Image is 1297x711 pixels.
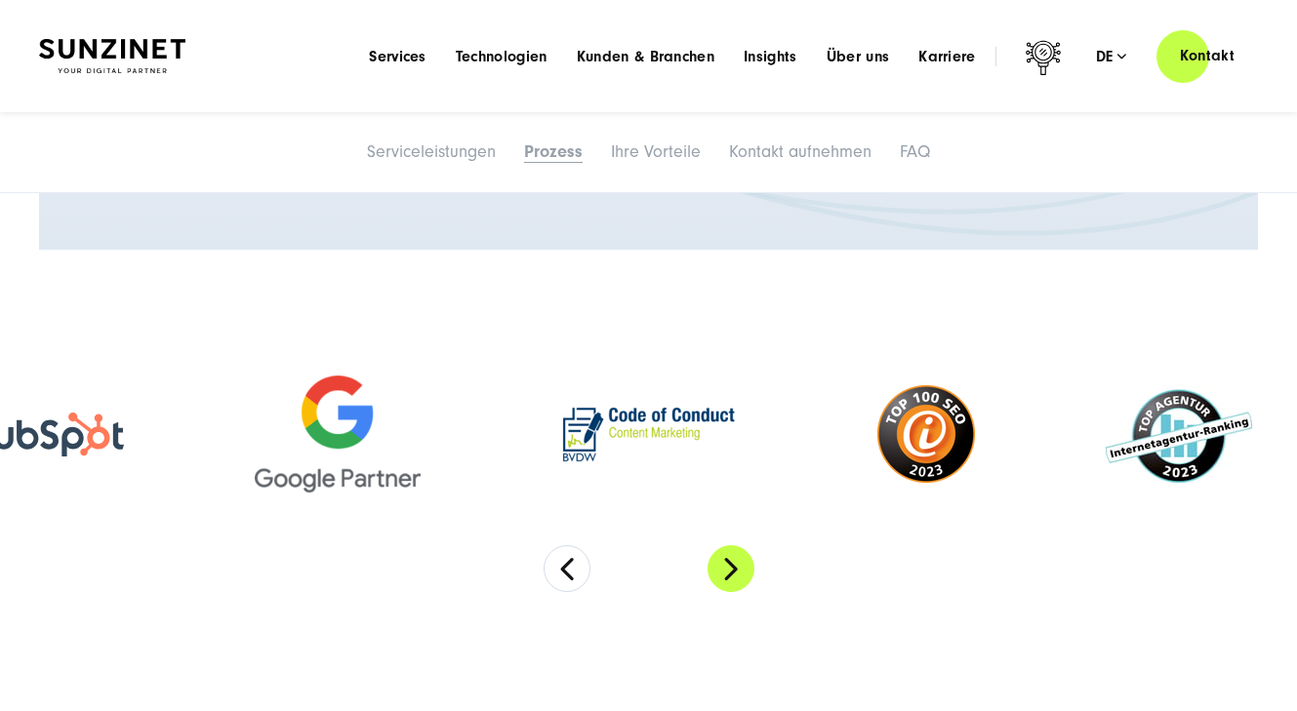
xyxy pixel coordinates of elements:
a: Serviceleistungen [367,141,496,162]
div: de [1096,47,1127,66]
img: SUNZINET Top Internetagentur Badge - Full service Digitalagentur SUNZINET [1106,385,1252,483]
a: Kunden & Branchen [577,47,714,66]
a: Services [369,47,426,66]
a: FAQ [900,141,930,162]
button: Next [708,545,754,592]
a: Ihre Vorteile [611,141,701,162]
a: Technologien [456,47,547,66]
a: Kontakt aufnehmen [729,141,871,162]
img: I business top 100 SEO badge - SEO Agentur SUNZINET [877,385,975,483]
button: Previous [544,545,590,592]
a: Über uns [827,47,890,66]
a: Insights [744,47,797,66]
img: BVDW Code of Conduct badge - Digitalagentur für Content Management SUNZINET [551,396,747,473]
a: Kontakt [1156,28,1258,84]
img: Google Partner Agentur - Digitalagentur für Digital Marketing und Strategie SUNZINET [255,375,421,493]
a: Prozess [524,141,583,162]
a: Karriere [918,47,976,66]
img: SUNZINET Full Service Digital Agentur [39,39,185,73]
